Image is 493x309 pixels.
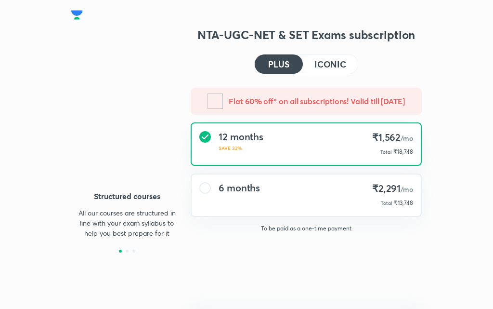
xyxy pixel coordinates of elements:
img: - [208,94,223,109]
img: Company Logo [71,8,83,22]
p: To be paid as a one-time payment [191,225,422,232]
p: Total [381,199,392,208]
button: ICONIC [303,54,358,74]
h4: 6 months [219,182,260,194]
a: Company Logo [71,8,83,19]
h3: NTA-UGC-NET & SET Exams subscription [191,27,422,42]
button: PLUS [255,54,303,74]
h4: ₹1,562 [372,131,413,145]
p: Total [380,148,391,157]
h4: ₹2,291 [372,182,413,196]
h4: 12 months [219,131,263,143]
h4: Structured courses [71,192,183,200]
p: SAVE 32% [219,145,263,152]
p: All our courses are structured in line with your exam syllabus to help you best prepare for it [74,208,180,238]
span: ₹18,748 [393,148,413,155]
span: ₹13,748 [394,199,413,206]
h4: ICONIC [314,60,346,68]
h5: Flat 60% off* on all subscriptions! Valid till [DATE] [229,95,405,107]
span: /mo [401,185,413,194]
img: yH5BAEAAAAALAAAAAABAAEAAAIBRAA7 [71,116,183,192]
h4: PLUS [268,60,289,68]
span: /mo [401,134,413,143]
